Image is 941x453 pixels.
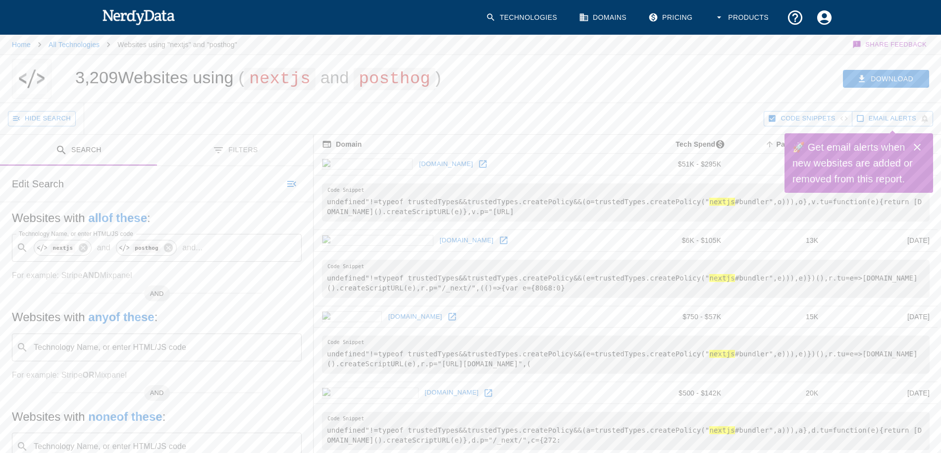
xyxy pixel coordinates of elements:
[709,426,734,434] hl: nextjs
[102,7,175,27] img: NerdyData.com
[626,229,729,251] td: $6K - $105K
[445,309,460,324] a: Open diy.org in new window
[708,3,777,32] button: Products
[117,40,237,50] p: Websites using "nextjs" and "posthog"
[852,111,933,126] button: Get email alerts with newly found website results. Click to enable.
[781,113,835,124] span: Hide Code Snippets
[322,235,433,246] img: stylemepretty.com icon
[144,289,170,299] span: AND
[481,386,496,400] a: Open agilitycms.com in new window
[642,3,700,32] a: Pricing
[12,210,302,226] h5: Websites with :
[826,306,938,328] td: [DATE]
[826,229,938,251] td: [DATE]
[907,137,927,157] button: Close
[51,244,75,252] code: nextjs
[435,68,441,87] span: )
[88,410,162,423] b: none of these
[322,138,362,150] span: The registered domain name (i.e. "nerdydata.com").
[792,139,913,187] h6: 🚀 Get email alerts when new websites are added or removed from this report.
[116,240,177,256] div: posthog
[386,309,445,325] a: [DOMAIN_NAME]
[12,176,64,192] h6: Edit Search
[12,270,302,282] p: For example: Stripe Mixpanel
[12,409,302,425] h5: Websites with :
[12,309,302,325] h5: Websites with :
[157,135,314,166] button: Filters
[475,157,490,171] a: Open aftership.com in new window
[729,306,826,328] td: 15K
[763,138,826,150] span: A page popularity ranking based on a domain's backlinks. Smaller numbers signal more popular doma...
[75,68,441,87] h1: 3,209 Websites using
[843,70,929,88] button: Download
[16,59,47,99] img: "nextjs" and "posthog" logo
[322,183,930,222] pre: undefined"!=typeof trustedTypes&&trustedTypes.createPolicy&&(o=trustedTypes.createPolicy(" #bundl...
[709,350,734,358] hl: nextjs
[133,244,160,252] code: posthog
[12,41,31,49] a: Home
[88,310,154,324] b: any of these
[178,242,207,254] p: and ...
[729,154,826,175] td: 12K
[322,336,930,374] pre: undefined"!=typeof trustedTypes&&trustedTypes.createPolicy&&(e=trustedTypes.createPolicy(" #bundl...
[354,68,435,90] span: posthog
[709,198,734,206] hl: nextjs
[437,233,496,248] a: [DOMAIN_NAME]
[82,271,100,280] b: AND
[417,157,475,172] a: [DOMAIN_NAME]
[322,260,930,298] pre: undefined"!=typeof trustedTypes&&trustedTypes.createPolicy&&(e=trustedTypes.createPolicy(" #bundl...
[626,306,729,328] td: $750 - $57K
[34,240,92,256] div: nextjs
[144,388,170,398] span: AND
[12,369,302,381] p: For example: Stripe Mixpanel
[322,311,382,322] img: diy.org icon
[851,35,929,55] button: Share Feedback
[8,111,76,126] button: Hide Search
[810,3,839,32] button: Account Settings
[238,68,244,87] span: (
[480,3,565,32] a: Technologies
[729,229,826,251] td: 13K
[729,382,826,404] td: 20K
[322,412,930,450] pre: undefined"!=typeof trustedTypes&&trustedTypes.createPolicy&&(a=trustedTypes.createPolicy(" #bundl...
[422,385,481,400] a: [DOMAIN_NAME]
[496,233,511,248] a: Open stylemepretty.com in new window
[82,371,94,379] b: OR
[322,159,413,170] img: aftership.com icon
[322,388,418,398] img: agilitycms.com icon
[12,35,237,55] nav: breadcrumb
[764,111,852,126] button: Hide Code Snippets
[626,382,729,404] td: $500 - $142K
[626,154,729,175] td: $51K - $295K
[244,68,315,90] span: nextjs
[49,41,100,49] a: All Technologies
[88,211,147,225] b: all of these
[869,113,916,124] span: Get email alerts with newly found website results. Click to enable.
[826,382,938,404] td: [DATE]
[663,138,729,150] span: The estimated minimum and maximum annual tech spend each webpage has, based on the free, freemium...
[19,229,133,238] label: Technology Name, or enter HTML/JS code
[781,3,810,32] button: Support and Documentation
[709,274,734,282] hl: nextjs
[93,242,114,254] p: and
[573,3,634,32] a: Domains
[315,68,354,87] span: and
